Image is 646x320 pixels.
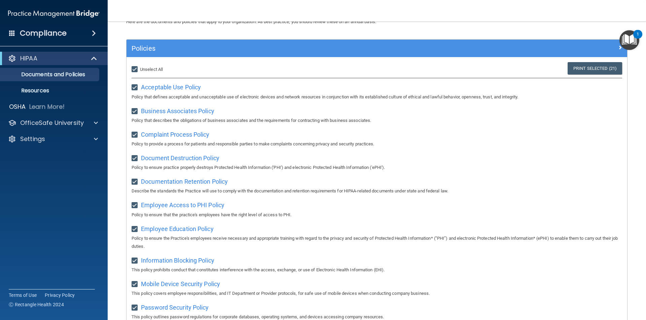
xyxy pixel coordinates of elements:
input: Unselect All [132,67,139,72]
p: This policy prohibits conduct that constitutes interference with the access, exchange, or use of ... [132,266,622,274]
span: Documentation Retention Policy [141,178,228,185]
p: OfficeSafe University [20,119,84,127]
p: Settings [20,135,45,143]
p: Policy to ensure practice properly destroys Protected Health Information ('PHI') and electronic P... [132,164,622,172]
p: Documents and Policies [4,71,96,78]
p: Describe the standards the Practice will use to comply with the documentation and retention requi... [132,187,622,195]
a: Print Selected (21) [568,62,622,75]
span: Information Blocking Policy [141,257,214,264]
span: Unselect All [140,67,163,72]
p: Learn More! [29,103,65,111]
p: Resources [4,87,96,94]
a: Policies [132,43,622,54]
p: OSHA [9,103,26,111]
span: Business Associates Policy [141,107,214,115]
button: Open Resource Center, 1 new notification [619,30,639,50]
span: Employee Access to PHI Policy [141,201,224,209]
a: Terms of Use [9,292,37,299]
span: Mobile Device Security Policy [141,280,220,287]
span: Document Destruction Policy [141,154,219,162]
span: Employee Education Policy [141,225,214,232]
p: Policy that describes the obligations of business associates and the requirements for contracting... [132,117,622,125]
p: Policy to ensure that the practice's employees have the right level of access to PHI. [132,211,622,219]
p: Policy that defines acceptable and unacceptable use of electronic devices and network resources i... [132,93,622,101]
span: Complaint Process Policy [141,131,209,138]
h5: Policies [132,45,497,52]
a: Settings [8,135,98,143]
p: HIPAA [20,54,37,62]
span: Acceptable Use Policy [141,84,201,91]
span: Here are the documents and policies that apply to your organization. As best practice, you should... [126,19,376,24]
p: Policy to provide a process for patients and responsible parties to make complaints concerning pr... [132,140,622,148]
a: OfficeSafe University [8,119,98,127]
span: Ⓒ Rectangle Health 2024 [9,301,64,308]
p: Policy to ensure the Practice's employees receive necessary and appropriate training with regard ... [132,234,622,250]
a: Privacy Policy [45,292,75,299]
p: This policy covers employee responsibilities, and IT Department or Provider protocols, for safe u... [132,289,622,298]
h4: Compliance [20,29,67,38]
a: HIPAA [8,54,98,62]
img: PMB logo [8,7,100,20]
div: 1 [637,34,639,43]
span: Password Security Policy [141,304,209,311]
